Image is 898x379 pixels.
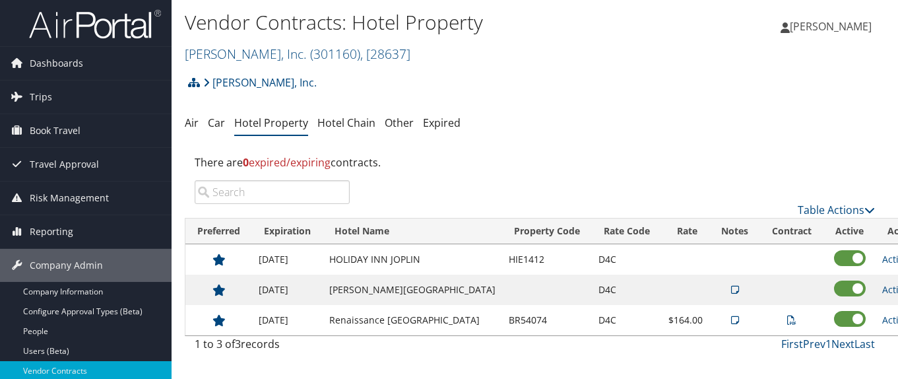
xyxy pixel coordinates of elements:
a: Prev [803,337,825,351]
th: Rate Code: activate to sort column ascending [592,219,662,244]
a: Other [385,116,414,130]
span: Risk Management [30,182,109,215]
a: Expired [423,116,461,130]
h1: Vendor Contracts: Hotel Property [185,9,651,36]
th: Expiration: activate to sort column ascending [252,219,323,244]
a: [PERSON_NAME], Inc. [185,45,410,63]
img: airportal-logo.png [29,9,161,40]
th: Preferred: activate to sort column descending [185,219,252,244]
span: ( 301160 ) [310,45,360,63]
th: Contract: activate to sort column ascending [760,219,823,244]
a: Car [208,116,225,130]
a: First [781,337,803,351]
span: [PERSON_NAME] [790,19,872,34]
td: BR54074 [502,305,592,335]
span: Dashboards [30,47,83,80]
th: Notes: activate to sort column ascending [709,219,760,244]
span: Travel Approval [30,148,99,181]
td: D4C [592,275,662,305]
td: HOLIDAY INN JOPLIN [323,244,502,275]
span: Book Travel [30,114,80,147]
a: 1 [825,337,831,351]
a: Hotel Property [234,116,308,130]
div: 1 to 3 of records [195,336,350,359]
th: Rate: activate to sort column ascending [662,219,709,244]
td: [PERSON_NAME][GEOGRAPHIC_DATA] [323,275,502,305]
th: Active: activate to sort column ascending [823,219,876,244]
a: Last [854,337,875,351]
span: expired/expiring [243,155,331,170]
td: [DATE] [252,244,323,275]
td: [DATE] [252,275,323,305]
span: Company Admin [30,249,103,282]
div: There are contracts. [185,145,885,180]
td: Renaissance [GEOGRAPHIC_DATA] [323,305,502,335]
input: Search [195,180,350,204]
a: [PERSON_NAME] [781,7,885,46]
span: 3 [235,337,241,351]
a: Hotel Chain [317,116,375,130]
strong: 0 [243,155,249,170]
td: D4C [592,305,662,335]
td: [DATE] [252,305,323,335]
a: Air [185,116,199,130]
span: Trips [30,81,52,114]
span: , [ 28637 ] [360,45,410,63]
a: [PERSON_NAME], Inc. [203,69,317,96]
td: $164.00 [662,305,709,335]
a: Table Actions [798,203,875,217]
span: Reporting [30,215,73,248]
td: D4C [592,244,662,275]
a: Next [831,337,854,351]
td: HIE1412 [502,244,592,275]
th: Hotel Name: activate to sort column ascending [323,219,502,244]
th: Property Code: activate to sort column ascending [502,219,592,244]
